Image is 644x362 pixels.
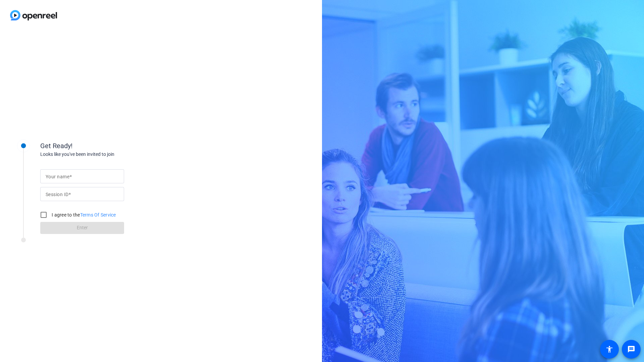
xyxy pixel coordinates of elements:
[80,212,116,218] a: Terms Of Service
[46,174,69,179] mat-label: Your name
[46,192,68,197] mat-label: Session ID
[40,141,174,151] div: Get Ready!
[627,345,635,353] mat-icon: message
[50,212,116,218] label: I agree to the
[40,151,174,158] div: Looks like you've been invited to join
[605,345,613,353] mat-icon: accessibility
